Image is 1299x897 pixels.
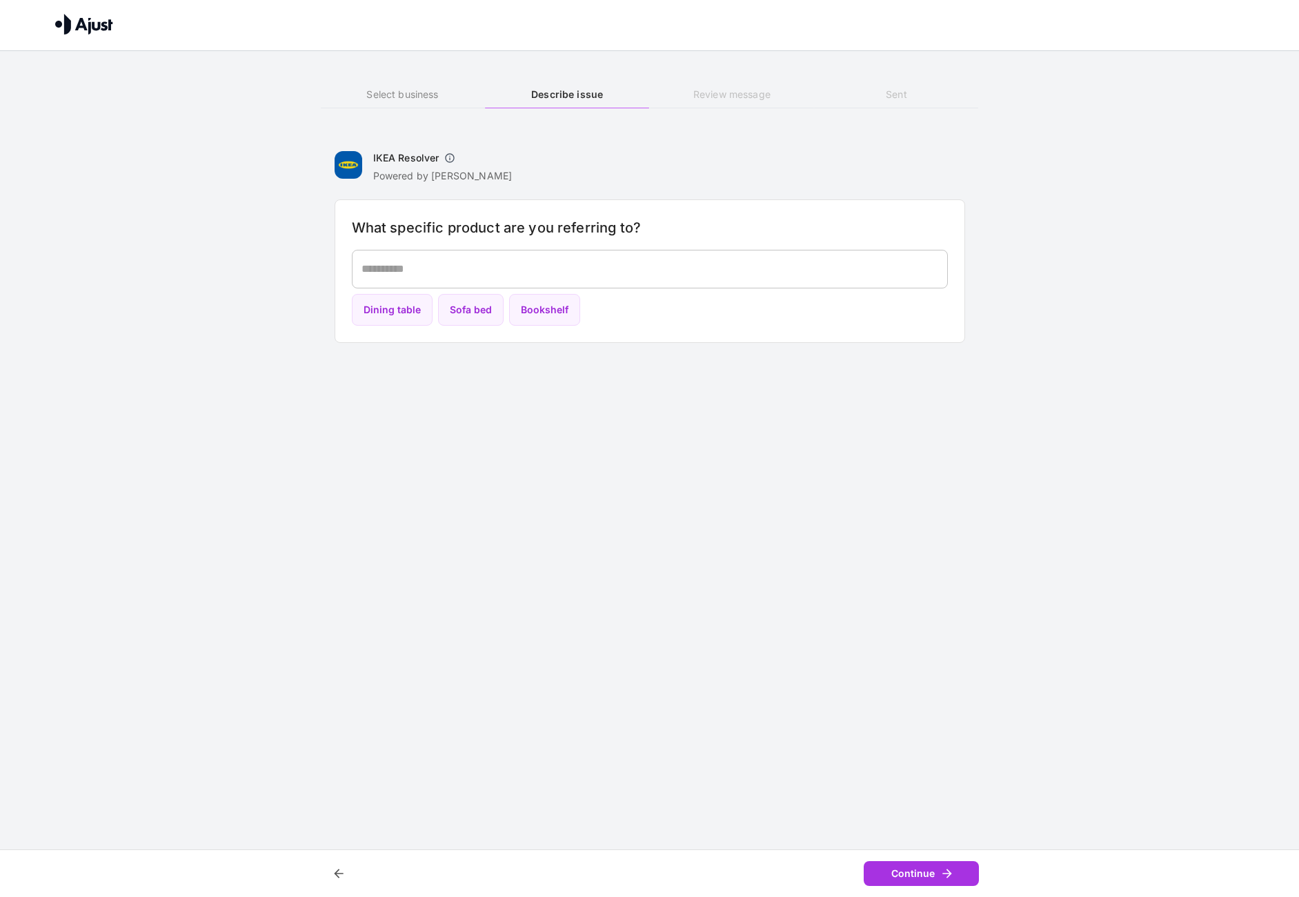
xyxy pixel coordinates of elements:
[438,294,504,326] button: Sofa bed
[373,151,439,165] h6: IKEA Resolver
[814,87,978,102] h6: Sent
[55,14,113,34] img: Ajust
[352,217,948,239] h6: What specific product are you referring to?
[485,87,649,102] h6: Describe issue
[864,861,979,887] button: Continue
[373,169,513,183] p: Powered by [PERSON_NAME]
[321,87,485,102] h6: Select business
[335,151,362,179] img: IKEA
[352,294,433,326] button: Dining table
[509,294,580,326] button: Bookshelf
[650,87,814,102] h6: Review message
